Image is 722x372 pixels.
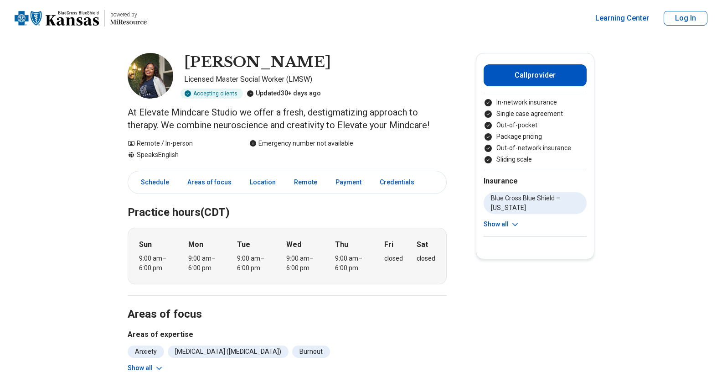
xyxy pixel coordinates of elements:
[188,239,203,250] strong: Mon
[484,64,587,86] button: Callprovider
[128,329,447,340] h3: Areas of expertise
[128,139,231,148] div: Remote / In-person
[180,89,243,99] div: Accepting clients
[247,89,321,99] div: Updated 30+ days ago
[168,346,289,358] li: [MEDICAL_DATA] ([MEDICAL_DATA])
[128,228,447,284] div: When does the program meet?
[128,346,164,358] li: Anxiety
[417,239,428,250] strong: Sat
[286,239,301,250] strong: Wed
[330,173,367,192] a: Payment
[484,192,587,214] li: Blue Cross Blue Shield – [US_STATE]
[484,132,587,141] li: Package pricing
[128,53,173,99] img: Angelica Crowley, Licensed Master Social Worker (LMSW)
[484,98,587,107] li: In-network insurance
[664,11,707,26] button: Log In
[484,155,587,164] li: Sliding scale
[484,143,587,153] li: Out-of-network insurance
[286,254,321,273] div: 9:00 am – 6:00 pm
[139,239,152,250] strong: Sun
[595,13,649,24] a: Learning Center
[484,121,587,130] li: Out-of-pocket
[417,254,435,263] div: closed
[128,150,231,160] div: Speaks English
[374,173,425,192] a: Credentials
[335,254,370,273] div: 9:00 am – 6:00 pm
[244,173,281,192] a: Location
[384,239,393,250] strong: Fri
[237,239,250,250] strong: Tue
[292,346,330,358] li: Burnout
[139,254,174,273] div: 9:00 am – 6:00 pm
[237,254,272,273] div: 9:00 am – 6:00 pm
[128,183,447,220] h2: Practice hours (CDT)
[484,220,520,229] button: Show all
[184,74,447,85] p: Licensed Master Social Worker (LMSW)
[384,254,403,263] div: closed
[289,173,323,192] a: Remote
[110,11,147,18] p: powered by
[188,254,223,273] div: 9:00 am – 6:00 pm
[249,139,353,148] div: Emergency number not available
[335,239,348,250] strong: Thu
[130,173,175,192] a: Schedule
[484,98,587,164] ul: Payment options
[182,173,237,192] a: Areas of focus
[484,109,587,119] li: Single case agreement
[484,176,587,187] h2: Insurance
[128,285,447,322] h2: Areas of focus
[15,4,147,33] a: Home page
[128,106,447,131] p: At Elevate Mindcare Studio we offer a fresh, destigmatizing approach to therapy. We combine neuro...
[184,53,331,72] h1: [PERSON_NAME]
